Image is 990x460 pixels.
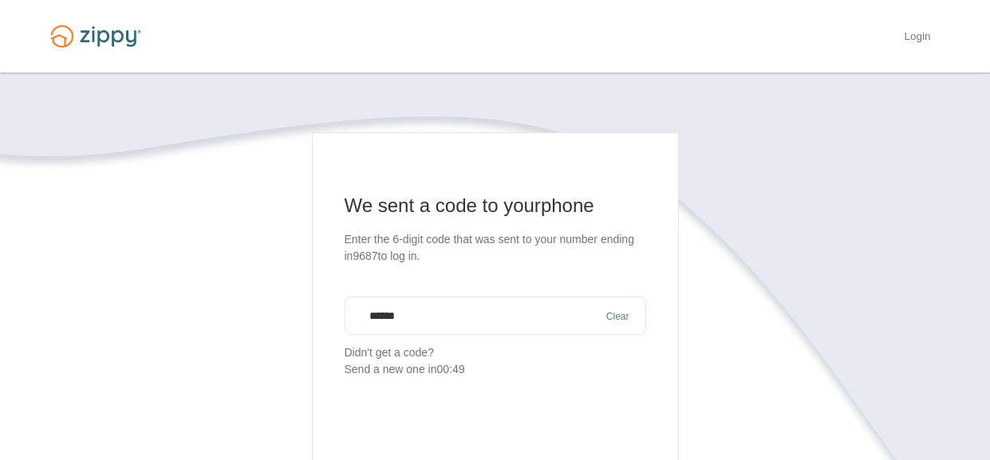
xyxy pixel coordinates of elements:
[345,193,646,218] h1: We sent a code to your phone
[345,361,646,378] div: Send a new one in 00:49
[41,18,151,55] img: Logo
[345,231,646,265] p: Enter the 6-digit code that was sent to your number ending in 9687 to log in.
[601,309,634,324] button: Clear
[345,344,646,378] p: Didn't get a code?
[904,30,930,46] a: Login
